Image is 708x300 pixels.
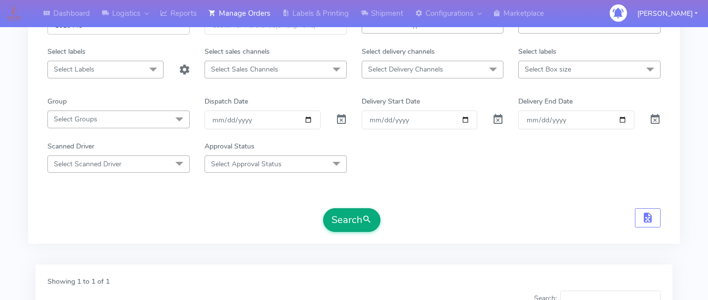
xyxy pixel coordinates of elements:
[630,3,705,24] button: [PERSON_NAME]
[54,65,94,74] span: Select Labels
[368,20,423,30] span: Select Order Type
[525,20,565,30] span: Select status
[205,141,254,151] label: Approval Status
[362,46,435,57] label: Select delivery channels
[525,65,571,74] span: Select Box size
[211,159,282,169] span: Select Approval Status
[47,276,110,287] label: Showing 1 to 1 of 1
[54,159,122,169] span: Select Scanned Driver
[368,65,443,74] span: Select Delivery Channels
[211,65,278,74] span: Select Sales Channels
[47,46,85,57] label: Select labels
[362,96,420,107] label: Delivery Start Date
[323,208,380,232] button: Search
[518,96,573,107] label: Delivery End Date
[205,46,270,57] label: Select sales channels
[518,46,556,57] label: Select labels
[47,141,94,151] label: Scanned Driver
[47,96,67,107] label: Group
[205,96,248,107] label: Dispatch Date
[54,114,97,124] span: Select Groups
